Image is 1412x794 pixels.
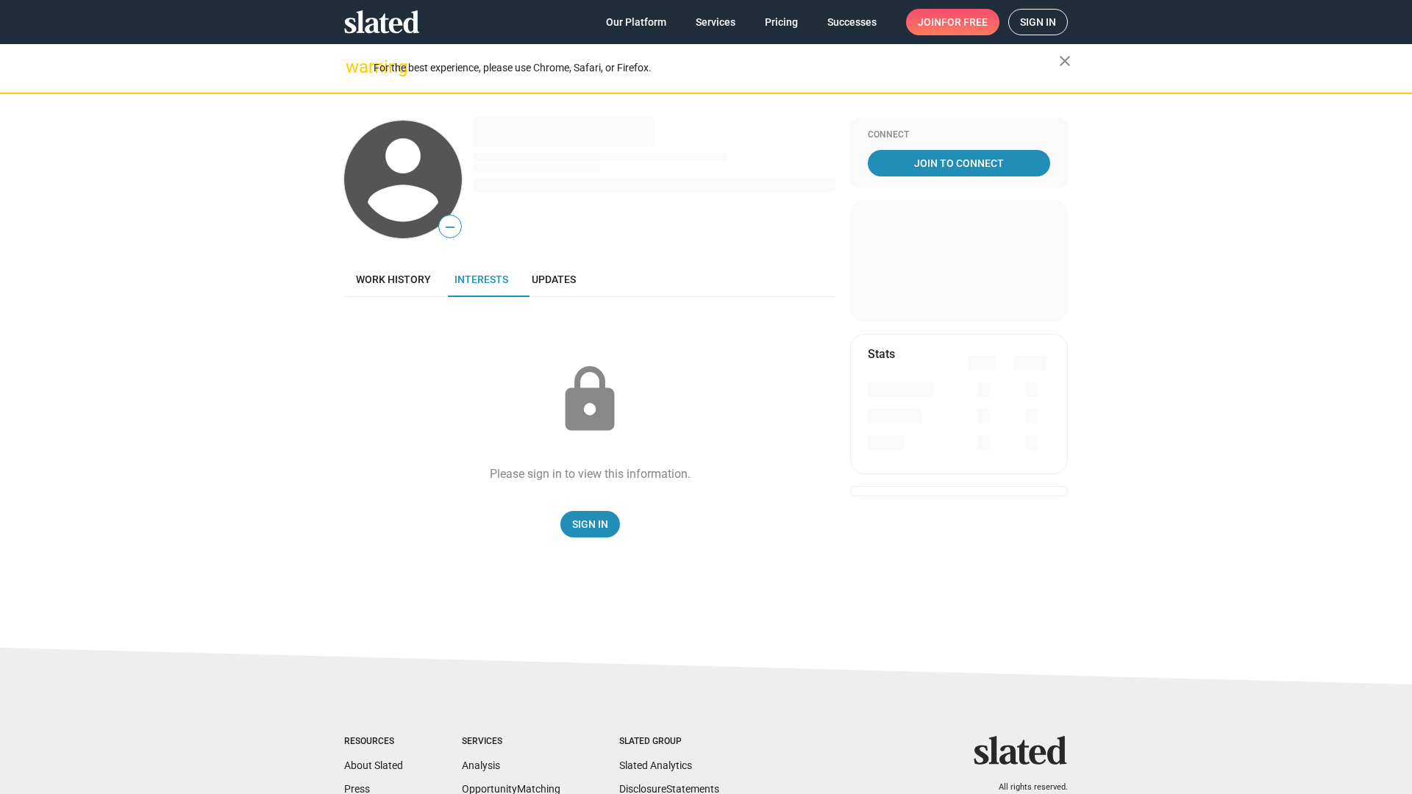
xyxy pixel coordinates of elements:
[816,9,888,35] a: Successes
[606,9,666,35] span: Our Platform
[868,150,1050,176] a: Join To Connect
[619,736,719,748] div: Slated Group
[619,759,692,771] a: Slated Analytics
[572,511,608,537] span: Sign In
[344,736,403,748] div: Resources
[868,346,895,362] mat-card-title: Stats
[344,759,403,771] a: About Slated
[871,150,1047,176] span: Join To Connect
[344,262,443,297] a: Work history
[490,466,691,482] div: Please sign in to view this information.
[374,58,1059,78] div: For the best experience, please use Chrome, Safari, or Firefox.
[941,9,988,35] span: for free
[765,9,798,35] span: Pricing
[594,9,678,35] a: Our Platform
[696,9,735,35] span: Services
[462,736,560,748] div: Services
[346,58,363,76] mat-icon: warning
[1020,10,1056,35] span: Sign in
[462,759,500,771] a: Analysis
[454,273,508,285] span: Interests
[356,273,431,285] span: Work history
[553,363,627,437] mat-icon: lock
[918,9,988,35] span: Join
[532,273,576,285] span: Updates
[439,218,461,237] span: —
[1008,9,1068,35] a: Sign in
[684,9,747,35] a: Services
[868,129,1050,141] div: Connect
[560,511,620,537] a: Sign In
[443,262,520,297] a: Interests
[827,9,877,35] span: Successes
[906,9,999,35] a: Joinfor free
[1056,52,1074,70] mat-icon: close
[753,9,810,35] a: Pricing
[520,262,588,297] a: Updates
